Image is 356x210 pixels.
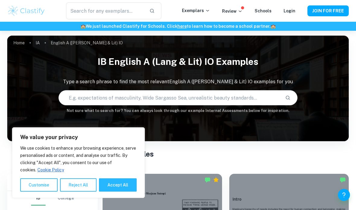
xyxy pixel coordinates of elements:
p: Review [222,8,243,14]
a: Schools [255,8,272,13]
a: Home [13,39,25,47]
input: E.g. expectations of masculinity, Wide Sargasso Sea, unrealistic beauty standards... [59,89,280,106]
div: Premium [213,177,219,183]
h1: All English A (Lang & Lit) IO Examples [24,148,332,159]
input: Search for any exemplars... [66,2,145,19]
button: IB [31,191,46,205]
p: We value your privacy [20,134,137,141]
p: Type a search phrase to find the most relevant English A ([PERSON_NAME] & Lit) IO examples for you [7,78,349,85]
button: JOIN FOR FREE [307,5,349,16]
h1: IB English A (Lang & Lit) IO examples [7,52,349,71]
button: Help and Feedback [338,189,350,201]
p: English A ([PERSON_NAME] & Lit) IO [51,40,123,46]
p: We use cookies to enhance your browsing experience, serve personalised ads or content, and analys... [20,145,137,173]
button: Customise [20,178,58,192]
a: IA [36,39,40,47]
span: 🏫 [271,24,276,29]
div: We value your privacy [12,127,145,198]
p: Exemplars [182,7,210,14]
a: Login [284,8,295,13]
button: Reject All [60,178,97,192]
button: Search [283,93,293,103]
button: College [58,191,74,205]
button: Accept All [99,178,137,192]
img: Clastify logo [7,5,46,17]
div: Filter type choice [31,191,74,205]
h6: Not sure what to search for? You can always look through our example Internal Assessments below f... [7,108,349,114]
span: 🏫 [81,24,86,29]
a: Cookie Policy [37,167,64,173]
a: here [177,24,187,29]
h6: We just launched Clastify for Schools. Click to learn how to become a school partner. [1,23,355,30]
h6: Filter exemplars [7,174,98,191]
img: Marked [340,177,346,183]
img: Marked [205,177,211,183]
